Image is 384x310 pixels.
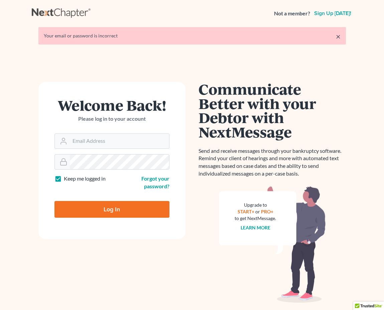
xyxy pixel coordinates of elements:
h1: Welcome Back! [54,98,169,112]
h1: Communicate Better with your Debtor with NextMessage [199,82,346,139]
input: Email Address [70,134,169,148]
a: × [336,32,341,40]
a: START+ [238,209,254,214]
a: Forgot your password? [141,175,169,189]
p: Send and receive messages through your bankruptcy software. Remind your client of hearings and mo... [199,147,346,178]
a: Sign up [DATE]! [313,11,353,16]
label: Keep me logged in [64,175,106,183]
div: Your email or password is incorrect [44,32,341,39]
span: or [255,209,260,214]
strong: Not a member? [274,10,310,17]
img: nextmessage_bg-59042aed3d76b12b5cd301f8e5b87938c9018125f34e5fa2b7a6b67550977c72.svg [219,186,326,303]
div: Upgrade to [235,202,276,208]
p: Please log in to your account [54,115,169,123]
div: to get NextMessage. [235,215,276,222]
a: PRO+ [261,209,273,214]
a: Learn more [241,225,270,230]
input: Log In [54,201,169,218]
